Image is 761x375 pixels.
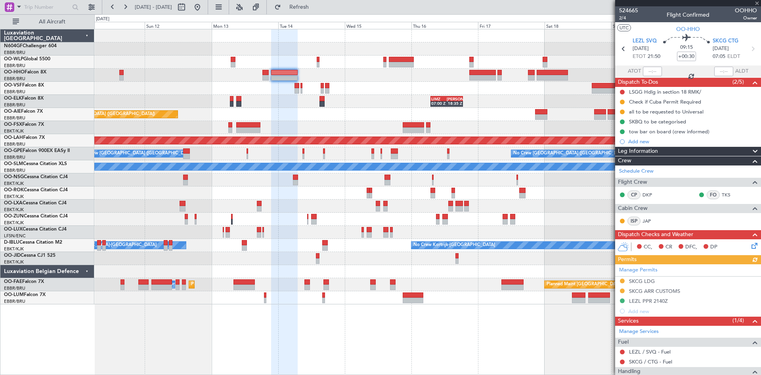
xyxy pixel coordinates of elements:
[4,181,24,187] a: EBKT/KJK
[727,53,740,61] span: ELDT
[135,4,172,11] span: [DATE] - [DATE]
[271,1,318,13] button: Refresh
[707,190,720,199] div: FO
[278,22,345,29] div: Tue 14
[4,240,62,245] a: D-IBLUCessna Citation M2
[4,135,45,140] a: OO-LAHFalcon 7X
[4,220,24,226] a: EBKT/KJK
[78,22,145,29] div: Sat 11
[611,22,678,29] div: Sun 19
[732,78,744,86] span: (2/5)
[713,45,729,53] span: [DATE]
[642,191,660,198] a: DKP
[642,217,660,225] a: JAP
[4,96,44,101] a: OO-ELKFalcon 8X
[4,253,21,258] span: OO-JID
[633,53,646,61] span: ETOT
[513,148,646,160] div: No Crew [GEOGRAPHIC_DATA] ([GEOGRAPHIC_DATA] National)
[4,253,55,258] a: OO-JIDCessna CJ1 525
[629,118,686,125] div: SKBQ to be categorised
[4,96,22,101] span: OO-ELK
[618,230,693,239] span: Dispatch Checks and Weather
[4,201,67,206] a: OO-LXACessna Citation CJ4
[4,70,25,75] span: OO-HHO
[4,57,50,62] a: OO-WLPGlobal 5500
[4,115,25,121] a: EBBR/BRU
[4,167,25,173] a: EBBR/BRU
[627,217,641,225] div: ISP
[96,16,109,23] div: [DATE]
[4,83,22,88] span: OO-VSF
[4,135,23,140] span: OO-LAH
[685,243,697,251] span: DFC,
[4,128,24,134] a: EBKT/KJK
[629,128,709,135] div: tow bar on board (crew informed)
[4,141,25,147] a: EBBR/BRU
[665,243,672,251] span: CR
[4,194,24,200] a: EBKT/KJK
[4,279,44,284] a: OO-FAEFalcon 7X
[4,188,24,192] span: OO-ROK
[619,6,638,15] span: 524665
[4,154,25,160] a: EBBR/BRU
[478,22,545,29] div: Fri 17
[545,22,611,29] div: Sat 18
[680,44,693,52] span: 09:15
[345,22,411,29] div: Wed 15
[4,57,23,62] span: OO-WLP
[431,96,447,101] div: LIMZ
[629,348,671,355] a: LEZL / SVQ - Fuel
[4,227,67,232] a: OO-LUXCessna Citation CJ4
[4,109,21,114] span: OO-AIE
[145,22,211,29] div: Sun 12
[619,328,659,336] a: Manage Services
[4,162,23,166] span: OO-SLM
[4,109,43,114] a: OO-AIEFalcon 7X
[713,37,738,45] span: SKCG CTG
[627,190,641,199] div: CP
[710,243,717,251] span: DP
[4,102,25,108] a: EBBR/BRU
[4,214,24,219] span: OO-ZUN
[648,53,660,61] span: 21:50
[676,25,700,33] span: OO-HHO
[4,44,23,48] span: N604GF
[619,15,638,21] span: 2/4
[713,53,725,61] span: 07:05
[629,108,704,115] div: all to be requested to Universal
[629,358,672,365] a: SKCG / CTG - Fuel
[4,227,23,232] span: OO-LUX
[4,285,25,291] a: EBBR/BRU
[4,246,24,252] a: EBKT/KJK
[667,11,709,19] div: Flight Confirmed
[447,96,462,101] div: [PERSON_NAME]
[618,156,631,165] span: Crew
[735,67,748,75] span: ALDT
[735,15,757,21] span: Owner
[628,138,757,145] div: Add new
[4,76,25,82] a: EBBR/BRU
[431,101,447,106] div: 07:00 Z
[633,37,657,45] span: LEZL SVQ
[447,101,462,106] div: 18:35 Z
[4,148,23,153] span: OO-GPE
[4,63,25,69] a: EBBR/BRU
[4,175,68,179] a: OO-NSGCessna Citation CJ4
[617,24,631,31] button: UTC
[618,78,658,87] span: Dispatch To-Dos
[191,279,260,290] div: Planned Maint Melsbroek Air Base
[9,15,86,28] button: All Aircraft
[618,178,647,187] span: Flight Crew
[629,98,701,105] div: Check if Cuba Permit Required
[4,188,68,192] a: OO-ROKCessna Citation CJ4
[4,214,68,219] a: OO-ZUNCessna Citation CJ4
[633,45,649,53] span: [DATE]
[24,1,70,13] input: Trip Number
[4,50,25,56] a: EBBR/BRU
[722,191,740,198] a: TKS
[4,175,24,179] span: OO-NSG
[80,148,213,160] div: No Crew [GEOGRAPHIC_DATA] ([GEOGRAPHIC_DATA] National)
[4,240,19,245] span: D-IBLU
[618,147,658,156] span: Leg Information
[732,316,744,325] span: (1/4)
